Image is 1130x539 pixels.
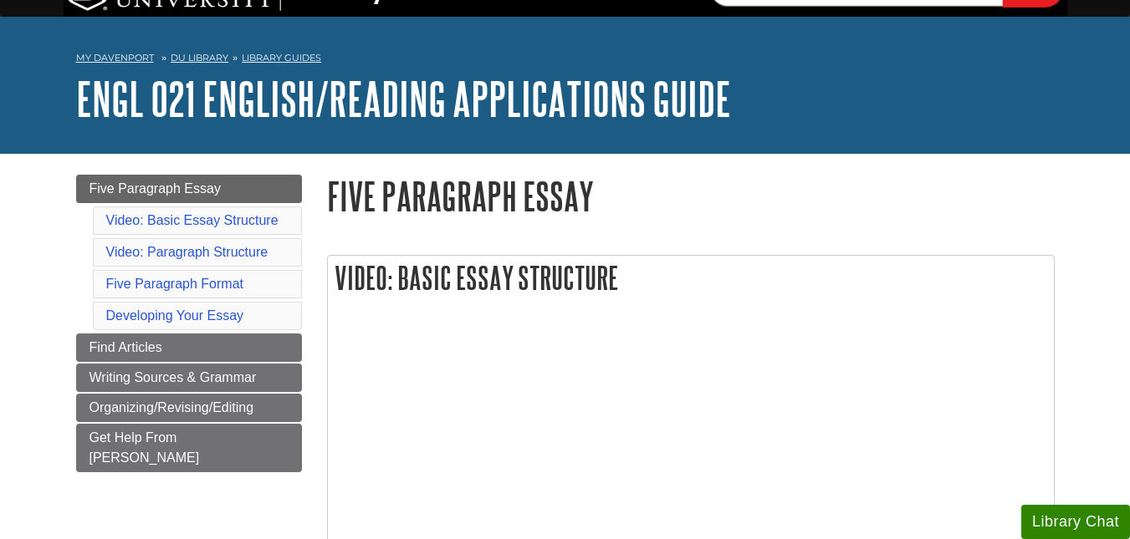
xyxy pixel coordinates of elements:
[76,364,302,392] a: Writing Sources & Grammar
[106,308,244,323] a: Developing Your Essay
[89,430,200,465] span: Get Help From [PERSON_NAME]
[76,51,154,65] a: My Davenport
[328,256,1054,300] h2: Video: Basic Essay Structure
[76,175,302,472] div: Guide Page Menu
[76,47,1055,74] nav: breadcrumb
[171,52,228,64] a: DU Library
[106,213,279,227] a: Video: Basic Essay Structure
[76,175,302,203] a: Five Paragraph Essay
[106,277,244,291] a: Five Paragraph Format
[242,52,321,64] a: Library Guides
[89,400,254,414] span: Organizing/Revising/Editing
[89,340,162,354] span: Find Articles
[1021,505,1130,539] button: Library Chat
[89,370,257,384] span: Writing Sources & Grammar
[76,73,731,125] a: ENGL 021 English/Reading Applications Guide
[89,181,221,196] span: Five Paragraph Essay
[76,333,302,362] a: Find Articles
[76,424,302,472] a: Get Help From [PERSON_NAME]
[327,175,1055,217] h1: Five Paragraph Essay
[76,394,302,422] a: Organizing/Revising/Editing
[106,245,268,259] a: Video: Paragraph Structure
